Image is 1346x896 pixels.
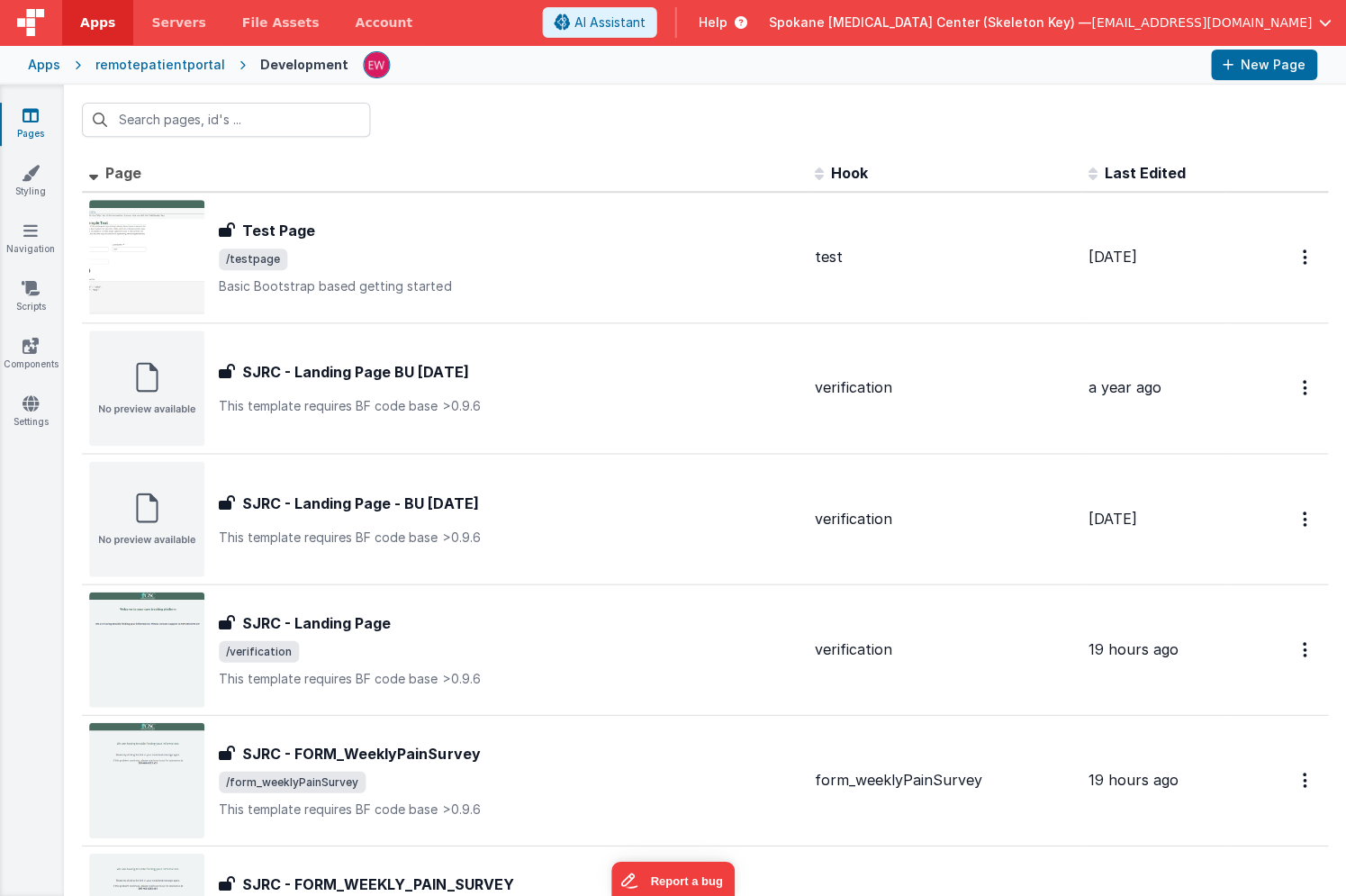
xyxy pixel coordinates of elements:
[1089,639,1179,657] span: 19 hours ago
[220,397,800,415] p: This template requires BF code base >0.9.6
[83,103,371,137] input: Search pages, id's ...
[96,56,226,74] div: remotepatientportal
[243,220,316,241] h3: Test Page
[1292,500,1321,537] button: Options
[831,164,868,182] span: Hook
[243,14,321,32] span: File Assets
[769,14,1332,32] button: Spokane [MEDICAL_DATA] Center (Skeleton Key) — [EMAIL_ADDRESS][DOMAIN_NAME]
[815,247,1074,267] div: test
[815,508,1074,529] div: verification
[261,56,349,74] div: Development
[1292,369,1321,406] button: Options
[1292,761,1321,798] button: Options
[106,164,142,182] span: Page
[1292,239,1321,276] button: Options
[1292,630,1321,667] button: Options
[1089,509,1137,527] span: [DATE]
[574,14,646,32] span: AI Assistant
[1211,50,1317,80] button: New Page
[815,638,1074,659] div: verification
[815,377,1074,398] div: verification
[81,14,116,32] span: Apps
[1091,14,1312,32] span: [EMAIL_ADDRESS][DOMAIN_NAME]
[243,873,514,894] h3: SJRC - FORM_WEEKLY_PAIN_SURVEY
[220,249,288,270] span: /testpage
[243,611,392,633] h3: SJRC - Landing Page
[699,14,727,32] span: Help
[220,277,800,295] p: Basic Bootstrap based getting started
[29,56,61,74] div: Apps
[243,361,469,383] h3: SJRC - Landing Page BU [DATE]
[220,640,300,662] span: /verification
[815,769,1074,790] div: form_weeklyPainSurvey
[152,14,206,32] span: Servers
[243,492,479,513] h3: SJRC - Landing Page - BU [DATE]
[220,771,366,792] span: /form_weeklyPainSurvey
[243,742,481,764] h3: SJRC - FORM_WeeklyPainSurvey
[220,800,800,818] p: This template requires BF code base >0.9.6
[220,528,800,546] p: This template requires BF code base >0.9.6
[365,52,390,77] img: daf6185105a2932719d0487c37da19b1
[220,669,800,687] p: This template requires BF code base >0.9.6
[1105,164,1186,182] span: Last Edited
[1089,248,1137,266] span: [DATE]
[769,14,1091,32] span: Spokane [MEDICAL_DATA] Center (Skeleton Key) —
[1089,378,1161,396] span: a year ago
[543,7,657,38] button: AI Assistant
[1089,770,1179,788] span: 19 hours ago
